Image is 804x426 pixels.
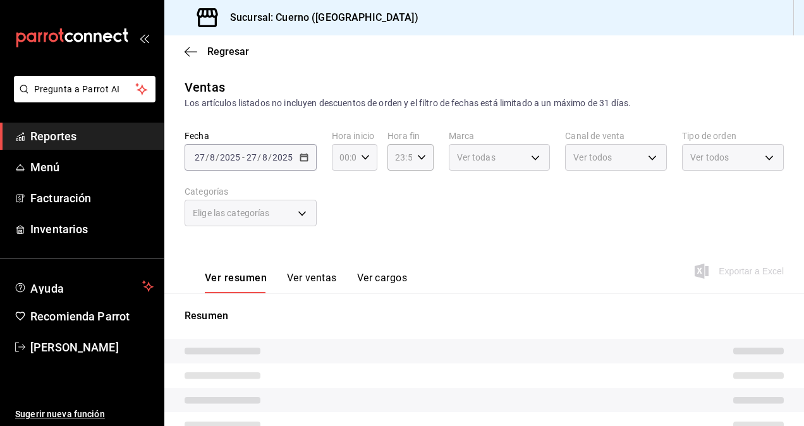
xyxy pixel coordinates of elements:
[219,152,241,162] input: ----
[14,76,155,102] button: Pregunta a Parrot AI
[185,78,225,97] div: Ventas
[30,339,154,356] span: [PERSON_NAME]
[139,33,149,43] button: open_drawer_menu
[185,131,317,140] label: Fecha
[216,152,219,162] span: /
[205,152,209,162] span: /
[30,308,154,325] span: Recomienda Parrot
[207,46,249,58] span: Regresar
[30,128,154,145] span: Reportes
[272,152,293,162] input: ----
[246,152,257,162] input: --
[449,131,551,140] label: Marca
[257,152,261,162] span: /
[209,152,216,162] input: --
[185,46,249,58] button: Regresar
[15,408,154,421] span: Sugerir nueva función
[357,272,408,293] button: Ver cargos
[287,272,337,293] button: Ver ventas
[268,152,272,162] span: /
[194,152,205,162] input: --
[457,151,496,164] span: Ver todas
[220,10,418,25] h3: Sucursal: Cuerno ([GEOGRAPHIC_DATA])
[387,131,433,140] label: Hora fin
[30,159,154,176] span: Menú
[565,131,667,140] label: Canal de venta
[185,187,317,196] label: Categorías
[682,131,784,140] label: Tipo de orden
[690,151,729,164] span: Ver todos
[30,279,137,294] span: Ayuda
[185,308,784,324] p: Resumen
[573,151,612,164] span: Ver todos
[30,190,154,207] span: Facturación
[9,92,155,105] a: Pregunta a Parrot AI
[332,131,377,140] label: Hora inicio
[205,272,267,293] button: Ver resumen
[34,83,136,96] span: Pregunta a Parrot AI
[242,152,245,162] span: -
[262,152,268,162] input: --
[205,272,407,293] div: navigation tabs
[30,221,154,238] span: Inventarios
[185,97,784,110] div: Los artículos listados no incluyen descuentos de orden y el filtro de fechas está limitado a un m...
[193,207,270,219] span: Elige las categorías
